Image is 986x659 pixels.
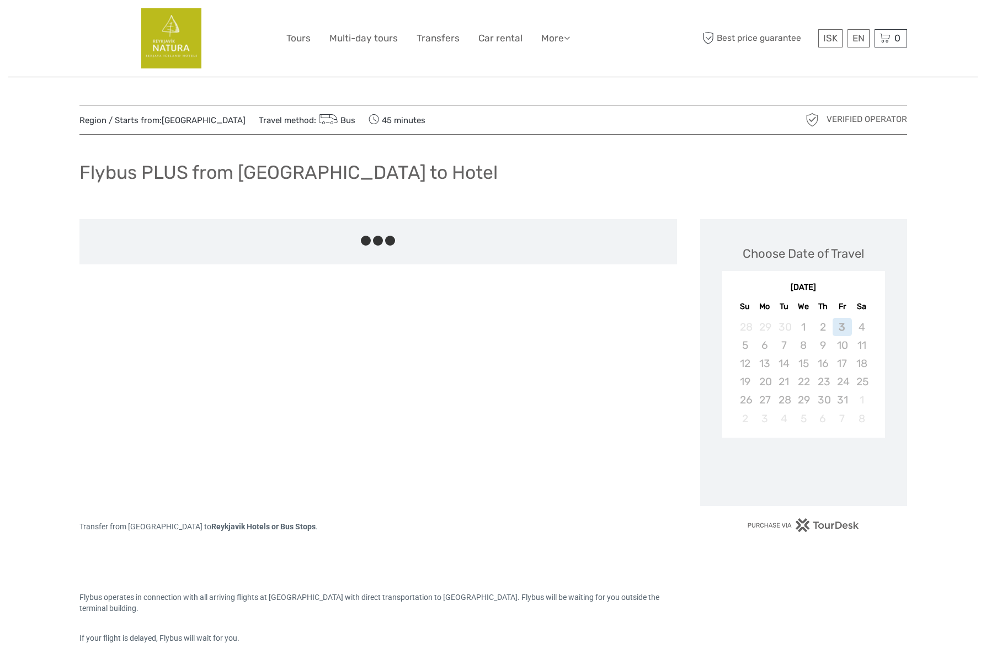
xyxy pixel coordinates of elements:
[541,30,570,46] a: More
[774,391,793,409] div: Not available Tuesday, October 28th, 2025
[79,161,498,184] h1: Flybus PLUS from [GEOGRAPHIC_DATA] to Hotel
[743,245,864,262] div: Choose Date of Travel
[813,373,833,391] div: Not available Thursday, October 23rd, 2025
[827,114,907,125] span: Verified Operator
[735,373,755,391] div: Not available Sunday, October 19th, 2025
[478,30,523,46] a: Car rental
[735,354,755,373] div: Not available Sunday, October 12th, 2025
[79,634,239,642] span: If your flight is delayed, Flybus will wait for you.
[813,336,833,354] div: Not available Thursday, October 9th, 2025
[211,522,316,531] strong: Reykjavik Hotels or Bus Stops
[286,30,311,46] a: Tours
[735,410,755,428] div: Not available Sunday, November 2nd, 2025
[813,410,833,428] div: Not available Thursday, November 6th, 2025
[793,410,813,428] div: Not available Wednesday, November 5th, 2025
[755,354,774,373] div: Not available Monday, October 13th, 2025
[417,30,460,46] a: Transfers
[813,354,833,373] div: Not available Thursday, October 16th, 2025
[316,522,318,531] span: .
[833,373,852,391] div: Not available Friday, October 24th, 2025
[79,593,661,613] span: Flybus operates in connection with all arriving flights at [GEOGRAPHIC_DATA] with direct transpor...
[833,299,852,314] div: Fr
[793,336,813,354] div: Not available Wednesday, October 8th, 2025
[369,112,425,127] span: 45 minutes
[813,391,833,409] div: Not available Thursday, October 30th, 2025
[893,33,902,44] span: 0
[852,410,871,428] div: Not available Saturday, November 8th, 2025
[852,318,871,336] div: Not available Saturday, October 4th, 2025
[852,336,871,354] div: Not available Saturday, October 11th, 2025
[852,299,871,314] div: Sa
[852,373,871,391] div: Not available Saturday, October 25th, 2025
[848,29,870,47] div: EN
[735,336,755,354] div: Not available Sunday, October 5th, 2025
[755,299,774,314] div: Mo
[755,336,774,354] div: Not available Monday, October 6th, 2025
[833,391,852,409] div: Not available Friday, October 31st, 2025
[833,410,852,428] div: Not available Friday, November 7th, 2025
[141,8,201,68] img: 482-1bf5d8f3-512b-4935-a865-5f6be7888fe7_logo_big.png
[813,299,833,314] div: Th
[813,318,833,336] div: Not available Thursday, October 2nd, 2025
[793,391,813,409] div: Not available Wednesday, October 29th, 2025
[722,282,885,294] div: [DATE]
[755,391,774,409] div: Not available Monday, October 27th, 2025
[755,318,774,336] div: Not available Monday, September 29th, 2025
[735,299,755,314] div: Su
[803,111,821,129] img: verified_operator_grey_128.png
[259,112,356,127] span: Travel method:
[774,336,793,354] div: Not available Tuesday, October 7th, 2025
[852,354,871,373] div: Not available Saturday, October 18th, 2025
[162,115,246,125] a: [GEOGRAPHIC_DATA]
[852,391,871,409] div: Not available Saturday, November 1st, 2025
[700,29,816,47] span: Best price guarantee
[774,318,793,336] div: Not available Tuesday, September 30th, 2025
[774,299,793,314] div: Tu
[793,318,813,336] div: Not available Wednesday, October 1st, 2025
[823,33,838,44] span: ISK
[793,373,813,391] div: Not available Wednesday, October 22nd, 2025
[735,391,755,409] div: Not available Sunday, October 26th, 2025
[800,466,807,474] div: Loading...
[79,115,246,126] span: Region / Starts from:
[726,318,881,428] div: month 2025-10
[329,30,398,46] a: Multi-day tours
[747,518,859,532] img: PurchaseViaTourDesk.png
[79,522,316,531] span: Transfer from [GEOGRAPHIC_DATA] to
[774,410,793,428] div: Not available Tuesday, November 4th, 2025
[793,354,813,373] div: Not available Wednesday, October 15th, 2025
[774,373,793,391] div: Not available Tuesday, October 21st, 2025
[316,115,356,125] a: Bus
[833,354,852,373] div: Not available Friday, October 17th, 2025
[833,336,852,354] div: Not available Friday, October 10th, 2025
[735,318,755,336] div: Not available Sunday, September 28th, 2025
[793,299,813,314] div: We
[774,354,793,373] div: Not available Tuesday, October 14th, 2025
[755,410,774,428] div: Not available Monday, November 3rd, 2025
[833,318,852,336] div: Not available Friday, October 3rd, 2025
[755,373,774,391] div: Not available Monday, October 20th, 2025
